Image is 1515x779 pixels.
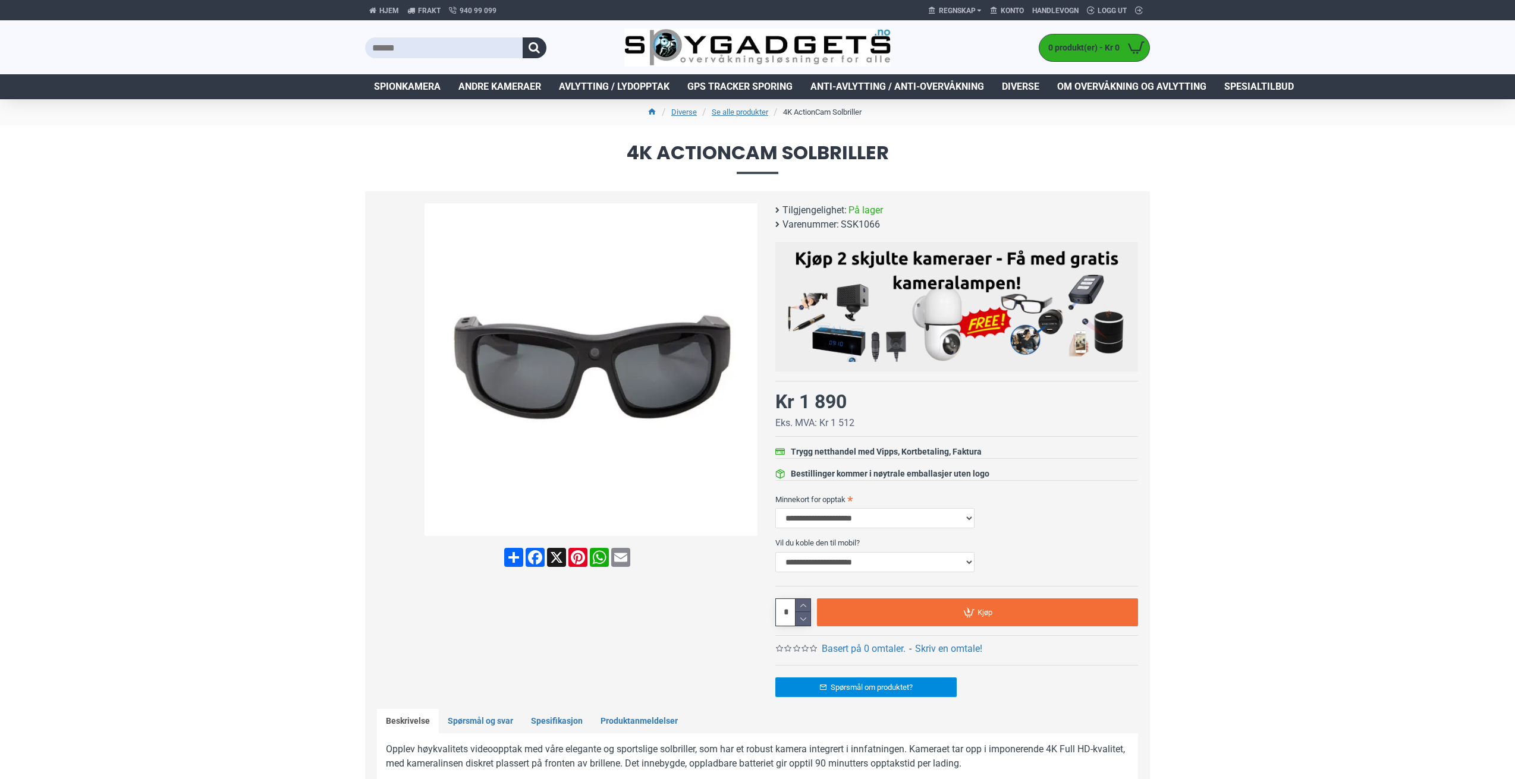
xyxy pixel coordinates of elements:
[939,5,976,16] span: Regnskap
[801,74,993,99] a: Anti-avlytting / Anti-overvåkning
[986,1,1028,20] a: Konto
[1048,74,1215,99] a: Om overvåkning og avlytting
[822,642,906,656] a: Basert på 0 omtaler.
[546,548,567,567] a: X
[1224,80,1294,94] span: Spesialtilbud
[374,80,441,94] span: Spionkamera
[810,80,984,94] span: Anti-avlytting / Anti-overvåkning
[550,74,678,99] a: Avlytting / Lydopptak
[589,548,610,567] a: WhatsApp
[775,490,1138,509] label: Minnekort for opptak
[1215,74,1303,99] a: Spesialtilbud
[610,548,631,567] a: Email
[791,446,982,458] div: Trygg netthandel med Vipps, Kortbetaling, Faktura
[450,74,550,99] a: Andre kameraer
[567,548,589,567] a: Pinterest
[848,203,883,217] span: På lager
[671,106,697,118] a: Diverse
[909,643,911,654] b: -
[1039,34,1149,61] a: 0 produkt(er) - Kr 0
[377,709,439,734] a: Beskrivelse
[439,709,522,734] a: Spørsmål og svar
[687,80,793,94] span: GPS Tracker Sporing
[425,203,757,536] img: Sportslig solbrille med HD kamera - SpyGadgets.no
[460,5,496,16] span: 940 99 099
[712,106,768,118] a: Se alle produkter
[977,608,992,616] span: Kjøp
[782,217,839,232] b: Varenummer:
[418,5,441,16] span: Frakt
[379,5,399,16] span: Hjem
[559,80,670,94] span: Avlytting / Lydopptak
[1098,5,1127,16] span: Logg ut
[386,742,1129,771] p: Opplev høykvalitets videoopptak med våre elegante og sportslige solbriller, som har et robust kam...
[1002,80,1039,94] span: Diverse
[1057,80,1206,94] span: Om overvåkning og avlytting
[782,203,847,217] b: Tilgjengelighet:
[1039,42,1123,54] span: 0 produkt(er) - Kr 0
[365,143,1150,174] span: 4K ActionCam Solbriller
[915,642,982,656] a: Skriv en omtale!
[678,74,801,99] a: GPS Tracker Sporing
[775,533,1138,552] label: Vil du koble den til mobil?
[784,248,1129,362] img: Kjøp 2 skjulte kameraer – Få med gratis kameralampe!
[524,548,546,567] a: Facebook
[924,1,986,20] a: Regnskap
[624,29,891,67] img: SpyGadgets.no
[1083,1,1131,20] a: Logg ut
[365,74,450,99] a: Spionkamera
[458,80,541,94] span: Andre kameraer
[1032,5,1079,16] span: Handlevogn
[1001,5,1024,16] span: Konto
[503,548,524,567] a: Share
[592,709,687,734] a: Produktanmeldelser
[993,74,1048,99] a: Diverse
[1028,1,1083,20] a: Handlevogn
[775,677,957,697] a: Spørsmål om produktet?
[522,709,592,734] a: Spesifikasjon
[841,217,880,232] span: SSK1066
[791,468,989,480] div: Bestillinger kommer i nøytrale emballasjer uten logo
[775,387,847,416] div: Kr 1 890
